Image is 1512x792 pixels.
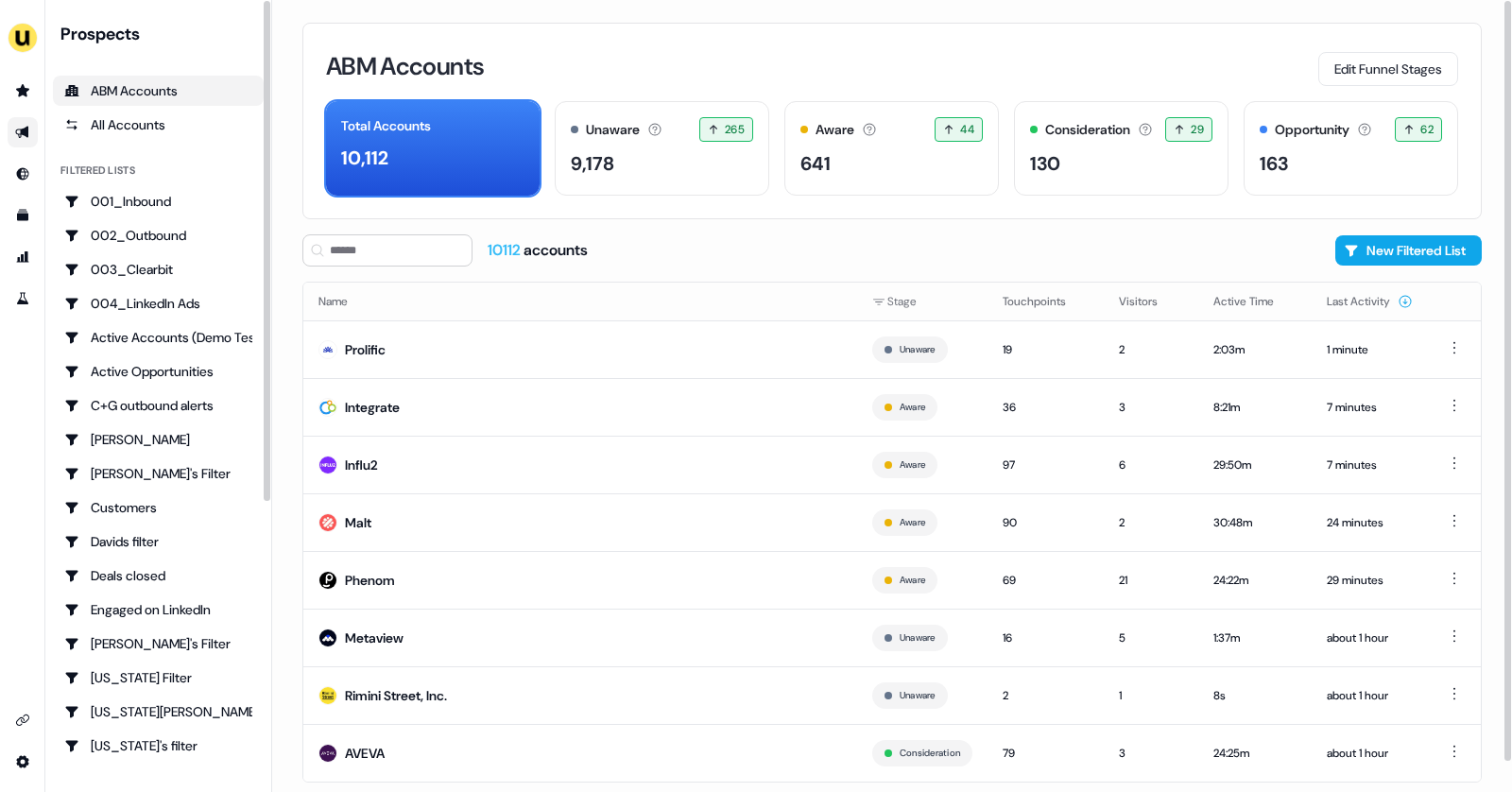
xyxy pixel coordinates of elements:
[900,629,936,646] button: Unaware
[1327,513,1413,532] div: 24 minutes
[8,159,38,189] a: Go to Inbound
[725,120,745,139] span: 265
[1119,456,1183,474] div: 6
[64,260,252,279] div: 003_Clearbit
[345,456,378,474] div: Influ2
[53,628,264,659] a: Go to Geneviève's Filter
[1003,744,1089,763] div: 79
[1275,120,1349,140] div: Opportunity
[341,144,388,172] div: 10,112
[64,192,252,211] div: 001_Inbound
[345,628,404,647] div: Metaview
[64,328,252,347] div: Active Accounts (Demo Test)
[64,702,252,721] div: [US_STATE][PERSON_NAME]
[1119,571,1183,590] div: 21
[571,149,614,178] div: 9,178
[64,668,252,687] div: [US_STATE] Filter
[53,254,264,284] a: Go to 003_Clearbit
[64,532,252,551] div: Davids filter
[53,424,264,455] a: Go to Charlotte Stone
[1119,284,1180,319] button: Visitors
[345,744,385,763] div: AVEVA
[1327,628,1413,647] div: about 1 hour
[8,117,38,147] a: Go to outbound experience
[303,283,857,320] th: Name
[1003,284,1089,319] button: Touchpoints
[1003,398,1089,417] div: 36
[53,186,264,216] a: Go to 001_Inbound
[1260,149,1288,178] div: 163
[53,356,264,387] a: Go to Active Opportunities
[64,81,252,100] div: ABM Accounts
[1119,744,1183,763] div: 3
[1318,52,1458,86] button: Edit Funnel Stages
[872,292,972,311] div: Stage
[1119,513,1183,532] div: 2
[1213,456,1297,474] div: 29:50m
[1213,513,1297,532] div: 30:48m
[1213,744,1297,763] div: 24:25m
[64,294,252,313] div: 004_LinkedIn Ads
[64,566,252,585] div: Deals closed
[1119,340,1183,359] div: 2
[53,390,264,421] a: Go to C+G outbound alerts
[53,492,264,523] a: Go to Customers
[1003,686,1089,705] div: 2
[1003,456,1089,474] div: 97
[8,76,38,106] a: Go to prospects
[341,116,431,136] div: Total Accounts
[1119,686,1183,705] div: 1
[53,526,264,557] a: Go to Davids filter
[1191,120,1204,139] span: 29
[53,110,264,140] a: All accounts
[64,115,252,134] div: All Accounts
[1003,628,1089,647] div: 16
[1003,340,1089,359] div: 19
[53,663,264,693] a: Go to Georgia Filter
[1327,686,1413,705] div: about 1 hour
[345,398,400,417] div: Integrate
[1045,120,1130,140] div: Consideration
[1213,340,1297,359] div: 2:03m
[53,731,264,761] a: Go to Georgia's filter
[1119,398,1183,417] div: 3
[64,226,252,245] div: 002_Outbound
[1327,571,1413,590] div: 29 minutes
[1327,744,1413,763] div: about 1 hour
[345,571,395,590] div: Phenom
[900,572,925,589] button: Aware
[345,686,447,705] div: Rimini Street, Inc.
[64,600,252,619] div: Engaged on LinkedIn
[53,458,264,489] a: Go to Charlotte's Filter
[1119,628,1183,647] div: 5
[64,634,252,653] div: [PERSON_NAME]'s Filter
[345,513,371,532] div: Malt
[1327,456,1413,474] div: 7 minutes
[53,594,264,625] a: Go to Engaged on LinkedIn
[60,23,264,45] div: Prospects
[53,76,264,106] a: ABM Accounts
[1003,571,1089,590] div: 69
[900,745,960,762] button: Consideration
[900,514,925,531] button: Aware
[53,288,264,319] a: Go to 004_LinkedIn Ads
[900,456,925,473] button: Aware
[1335,235,1482,266] button: New Filtered List
[8,200,38,231] a: Go to templates
[900,341,936,358] button: Unaware
[64,396,252,415] div: C+G outbound alerts
[8,705,38,735] a: Go to integrations
[1003,513,1089,532] div: 90
[64,362,252,381] div: Active Opportunities
[586,120,640,140] div: Unaware
[800,149,831,178] div: 641
[960,120,974,139] span: 44
[64,464,252,483] div: [PERSON_NAME]'s Filter
[60,163,135,179] div: Filtered lists
[345,340,386,359] div: Prolific
[53,220,264,250] a: Go to 002_Outbound
[1213,284,1297,319] button: Active Time
[488,240,588,261] div: accounts
[53,697,264,727] a: Go to Georgia Slack
[1030,149,1060,178] div: 130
